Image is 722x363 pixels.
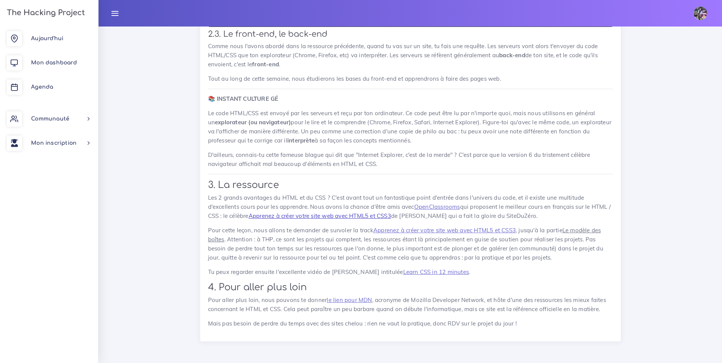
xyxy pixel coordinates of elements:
[414,203,460,210] a: OpenClassrooms
[31,84,53,90] span: Agenda
[208,150,613,169] p: D'ailleurs, connais-tu cette fameuse blague qui dit que "Internet Explorer, c'est de la merde" ? ...
[208,180,613,191] h2: 3. La ressource
[208,42,613,69] p: Comme nous l'avons abordé dans la ressource précédente, quand tu vas sur un site, tu fais une req...
[373,227,516,234] a: Apprenez à créer votre site web avec HTML5 et CSS3
[31,140,77,146] span: Mon inscription
[327,296,372,304] a: le lien pour MDN
[694,6,707,20] img: eg54bupqcshyolnhdacp.jpg
[31,60,77,66] span: Mon dashboard
[499,52,525,59] strong: back-end
[249,212,391,219] a: Apprenez à créer votre site web avec HTML5 et CSS3
[208,319,613,328] p: Mais pas besoin de perdre du temps avec des sites chelou : rien ne vaut la pratique, donc RDV sur...
[208,226,613,262] p: Pour cette leçon, nous allons te demander de survoler la track , jusqu'à la partie . Attention : ...
[287,137,315,144] strong: interprète
[252,61,279,68] strong: front-end
[31,116,69,122] span: Communauté
[5,9,85,17] h3: The Hacking Project
[208,109,613,145] p: Le code HTML/CSS est envoyé par les serveurs et reçu par ton ordinateur. Ce code peut être lu par...
[31,36,63,41] span: Aujourd'hui
[208,74,613,83] p: Tout au long de cette semaine, nous étudierons les bases du front-end et apprendrons à faire des ...
[208,296,613,314] p: Pour aller plus loin, nous pouvons te donner , acronyme de Mozilla Developer Network, et hôte d'u...
[208,30,613,39] h3: 2.3. Le front-end, le back-end
[208,282,613,293] h2: 4. Pour aller plus loin
[208,193,613,221] p: Les 2 grands avantages du HTML et du CSS ? C'est avant tout un fantastique point d'entrée dans l'...
[215,119,291,126] strong: explorateur (ou navigateur)
[208,268,613,277] p: Tu peux regarder ensuite l'excellente vidéo de [PERSON_NAME] intitulée .
[208,95,279,102] strong: 📚 INSTANT CULTURE GÉ
[403,268,469,275] a: Learn CSS in 12 minutes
